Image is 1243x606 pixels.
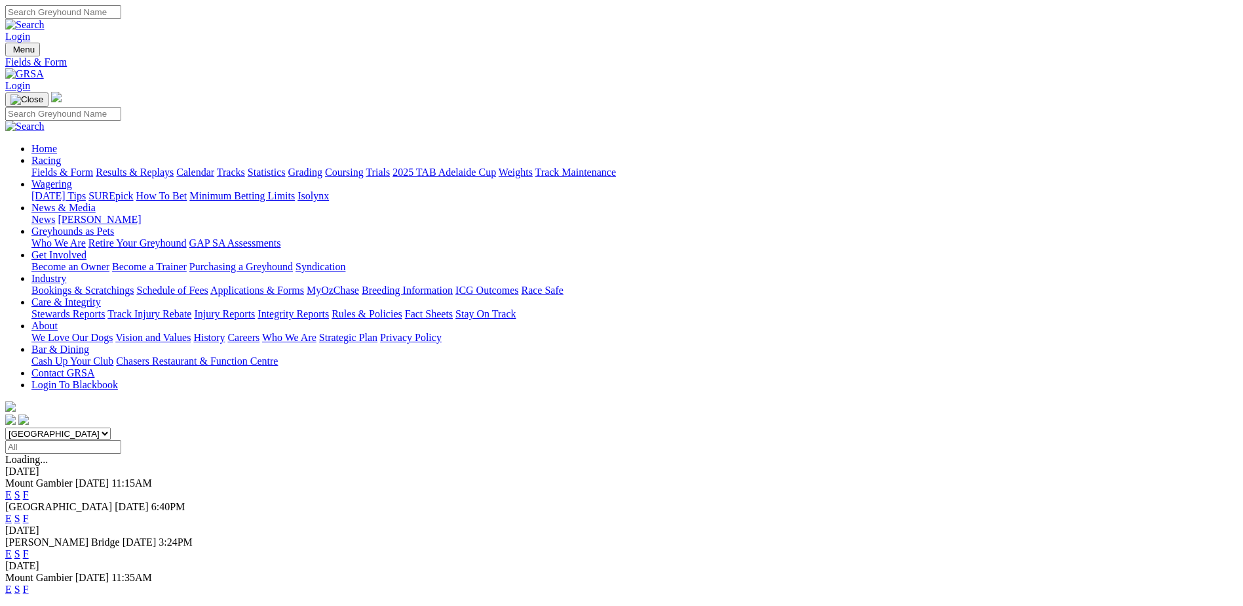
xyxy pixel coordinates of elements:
[455,308,516,319] a: Stay On Track
[307,285,359,296] a: MyOzChase
[5,584,12,595] a: E
[31,237,1238,249] div: Greyhounds as Pets
[31,143,57,154] a: Home
[88,237,187,249] a: Retire Your Greyhound
[5,31,30,42] a: Login
[31,167,93,178] a: Fields & Form
[51,92,62,102] img: logo-grsa-white.png
[5,68,44,80] img: GRSA
[23,584,29,595] a: F
[31,249,86,260] a: Get Involved
[31,214,55,225] a: News
[5,43,40,56] button: Toggle navigation
[151,501,185,512] span: 6:40PM
[210,285,304,296] a: Applications & Forms
[10,94,43,105] img: Close
[107,308,191,319] a: Track Injury Rebate
[14,584,20,595] a: S
[96,167,174,178] a: Results & Replays
[5,92,48,107] button: Toggle navigation
[5,536,120,548] span: [PERSON_NAME] Bridge
[31,308,1238,320] div: Care & Integrity
[111,572,152,583] span: 11:35AM
[23,513,29,524] a: F
[189,261,293,272] a: Purchasing a Greyhound
[258,308,329,319] a: Integrity Reports
[31,155,61,166] a: Racing
[5,414,16,425] img: facebook.svg
[380,332,442,343] a: Privacy Policy
[455,285,518,296] a: ICG Outcomes
[31,332,1238,344] div: About
[5,440,121,454] input: Select date
[31,190,86,201] a: [DATE] Tips
[31,237,86,249] a: Who We Are
[31,190,1238,202] div: Wagering
[5,19,45,31] img: Search
[5,501,112,512] span: [GEOGRAPHIC_DATA]
[5,572,73,583] span: Mount Gambier
[31,355,1238,367] div: Bar & Dining
[392,167,496,178] a: 2025 TAB Adelaide Cup
[116,355,278,367] a: Chasers Restaurant & Function Centre
[31,296,101,308] a: Care & Integrity
[499,167,533,178] a: Weights
[31,332,113,343] a: We Love Our Dogs
[14,489,20,500] a: S
[31,308,105,319] a: Stewards Reports
[5,466,1238,477] div: [DATE]
[31,285,134,296] a: Bookings & Scratchings
[112,261,187,272] a: Become a Trainer
[31,320,58,331] a: About
[248,167,286,178] a: Statistics
[297,190,329,201] a: Isolynx
[217,167,245,178] a: Tracks
[5,513,12,524] a: E
[136,190,187,201] a: How To Bet
[31,226,114,237] a: Greyhounds as Pets
[159,536,193,548] span: 3:24PM
[5,525,1238,536] div: [DATE]
[227,332,259,343] a: Careers
[262,332,316,343] a: Who We Are
[31,344,89,355] a: Bar & Dining
[5,548,12,559] a: E
[189,237,281,249] a: GAP SA Assessments
[362,285,453,296] a: Breeding Information
[5,80,30,91] a: Login
[189,190,295,201] a: Minimum Betting Limits
[5,401,16,412] img: logo-grsa-white.png
[136,285,208,296] a: Schedule of Fees
[31,178,72,190] a: Wagering
[5,477,73,489] span: Mount Gambier
[176,167,214,178] a: Calendar
[5,121,45,132] img: Search
[14,513,20,524] a: S
[296,261,345,272] a: Syndication
[5,560,1238,572] div: [DATE]
[88,190,133,201] a: SUREpick
[405,308,453,319] a: Fact Sheets
[366,167,390,178] a: Trials
[5,107,121,121] input: Search
[13,45,35,54] span: Menu
[5,56,1238,68] a: Fields & Form
[31,367,94,378] a: Contact GRSA
[75,477,109,489] span: [DATE]
[5,454,48,465] span: Loading...
[31,167,1238,178] div: Racing
[31,273,66,284] a: Industry
[288,167,322,178] a: Grading
[123,536,157,548] span: [DATE]
[111,477,152,489] span: 11:15AM
[194,308,255,319] a: Injury Reports
[31,214,1238,226] div: News & Media
[115,501,149,512] span: [DATE]
[535,167,616,178] a: Track Maintenance
[5,5,121,19] input: Search
[31,379,118,390] a: Login To Blackbook
[332,308,402,319] a: Rules & Policies
[521,285,563,296] a: Race Safe
[319,332,377,343] a: Strategic Plan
